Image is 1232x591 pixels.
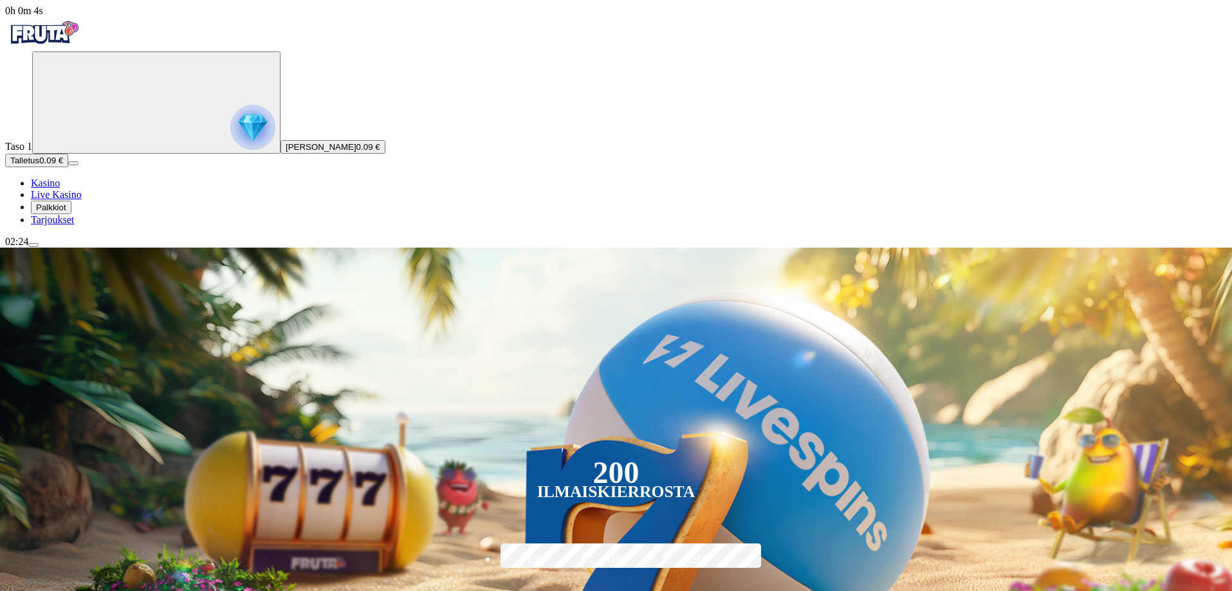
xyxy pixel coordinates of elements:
[36,203,66,212] span: Palkkiot
[497,541,572,579] label: €50
[31,189,82,200] a: poker-chip iconLive Kasino
[31,177,60,188] a: diamond iconKasino
[593,465,639,480] div: 200
[31,201,71,214] button: reward iconPalkkiot
[537,484,695,500] div: Ilmaiskierrosta
[31,189,82,200] span: Live Kasino
[579,541,654,579] label: €150
[660,541,735,579] label: €250
[39,156,63,165] span: 0.09 €
[5,17,1227,226] nav: Primary
[31,214,74,225] a: gift-inverted iconTarjoukset
[5,141,32,152] span: Taso 1
[31,177,60,188] span: Kasino
[31,214,74,225] span: Tarjoukset
[230,105,275,150] img: reward progress
[5,5,43,16] span: user session time
[5,17,82,49] img: Fruta
[10,156,39,165] span: Talletus
[68,161,78,165] button: menu
[5,154,68,167] button: Talletusplus icon0.09 €
[32,51,280,154] button: reward progress
[286,142,356,152] span: [PERSON_NAME]
[280,140,385,154] button: [PERSON_NAME]0.09 €
[5,236,28,247] span: 02:24
[5,40,82,51] a: Fruta
[356,142,380,152] span: 0.09 €
[28,243,39,247] button: menu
